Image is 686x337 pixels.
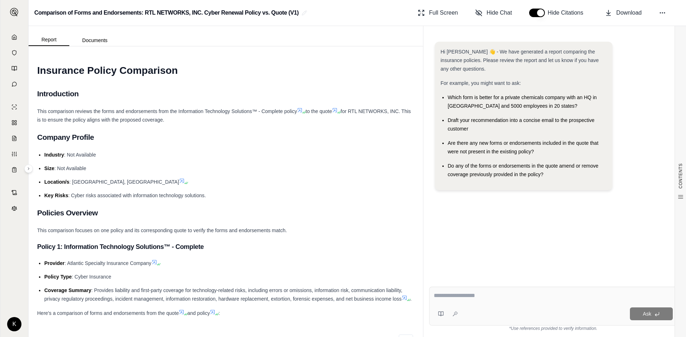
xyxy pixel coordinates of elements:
span: Hide Citations [548,9,588,17]
span: : Provides liability and first-party coverage for technology-related risks, including errors or o... [44,287,402,302]
span: . [410,296,412,302]
span: For example, you might want to ask: [441,80,521,86]
span: Provider [44,260,65,266]
button: Expand sidebar [24,164,33,173]
span: Coverage Summary [44,287,91,293]
span: Industry [44,152,64,158]
button: Full Screen [415,6,461,20]
span: to the quote [305,108,332,114]
span: Key Risks [44,193,68,198]
button: Report [29,34,69,46]
span: Full Screen [429,9,458,17]
a: Prompt Library [5,61,24,76]
a: Policy Comparisons [5,116,24,130]
a: Documents Vault [5,46,24,60]
a: Contract Analysis [5,185,24,200]
span: : Cyber Insurance [72,274,111,280]
span: : Cyber risks associated with information technology solutions. [68,193,206,198]
button: Documents [69,35,120,46]
span: : Atlantic Specialty Insurance Company [65,260,151,266]
a: Custom Report [5,147,24,161]
h2: Policies Overview [37,205,414,220]
div: K [7,317,21,331]
span: This comparison reviews the forms and endorsements from the Information Technology Solutions™ - C... [37,108,297,114]
span: and policy [187,310,210,316]
span: Which form is better for a private chemicals company with an HQ in [GEOGRAPHIC_DATA] and 5000 emp... [448,95,597,109]
span: Ask [643,311,651,317]
span: : Not Available [54,165,86,171]
div: *Use references provided to verify information. [429,326,677,331]
img: Expand sidebar [10,8,19,16]
button: Download [602,6,645,20]
button: Expand sidebar [7,5,21,19]
span: Hide Chat [487,9,512,17]
a: Legal Search Engine [5,201,24,215]
a: Single Policy [5,100,24,114]
h3: Policy 1: Information Technology Solutions™ - Complete [37,240,414,253]
span: : Not Available [64,152,96,158]
h2: Company Profile [37,130,414,145]
span: Size [44,165,54,171]
span: : [GEOGRAPHIC_DATA], [GEOGRAPHIC_DATA] [69,179,179,185]
h2: Comparison of Forms and Endorsements: RTL NETWORKS, INC. Cyber Renewal Policy vs. Quote (V1) [34,6,299,19]
span: : [218,310,220,316]
span: Draft your recommendation into a concise email to the prospective customer [448,117,595,132]
span: Policy Type [44,274,72,280]
h1: Insurance Policy Comparison [37,61,414,81]
span: CONTENTS [678,163,683,189]
button: Ask [630,307,673,320]
button: Hide Chat [472,6,515,20]
a: Claim Coverage [5,131,24,145]
span: Here's a comparison of forms and endorsements from the quote [37,310,179,316]
span: Hi [PERSON_NAME] 👋 - We have generated a report comparing the insurance policies. Please review t... [441,49,599,72]
span: Are there any new forms or endorsements included in the quote that were not present in the existi... [448,140,598,154]
a: Coverage Table [5,163,24,177]
span: Download [616,9,642,17]
span: Do any of the forms or endorsements in the quote amend or remove coverage previously provided in ... [448,163,598,177]
h2: Introduction [37,86,414,101]
a: Home [5,30,24,44]
span: This comparison focuses on one policy and its corresponding quote to verify the forms and endorse... [37,228,287,233]
span: Location/s [44,179,69,185]
a: Chat [5,77,24,91]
